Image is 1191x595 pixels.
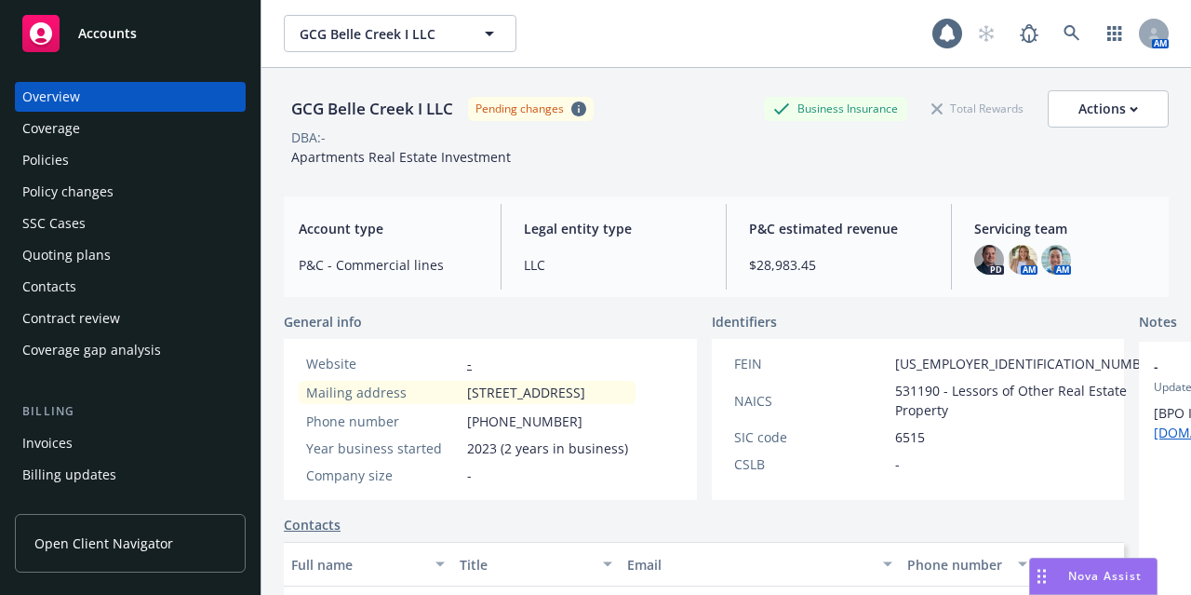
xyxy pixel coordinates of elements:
a: Overview [15,82,246,112]
div: Quoting plans [22,240,111,270]
a: Billing updates [15,460,246,490]
span: $28,983.45 [749,255,929,275]
span: [PHONE_NUMBER] [467,412,582,431]
span: 2023 (2 years in business) [467,439,628,458]
button: Actions [1048,90,1169,128]
span: - [895,454,900,474]
div: Company size [306,466,460,485]
a: Contacts [15,272,246,302]
button: Email [620,542,900,587]
span: Accounts [78,26,137,41]
div: DBA: - [291,128,326,147]
a: Report a Bug [1010,15,1048,52]
a: Policies [15,145,246,175]
div: Phone number [306,412,460,431]
button: Nova Assist [1029,558,1158,595]
a: Switch app [1096,15,1133,52]
div: Overview [22,82,80,112]
span: P&C - Commercial lines [299,255,478,275]
div: Coverage gap analysis [22,335,161,365]
div: SIC code [734,427,888,447]
div: Policies [22,145,69,175]
img: photo [974,245,1004,275]
button: Key contact [1035,542,1124,587]
div: SSC Cases [22,209,86,238]
span: Open Client Navigator [34,534,173,553]
a: Contract review [15,304,246,333]
div: Mailing address [306,383,460,402]
div: Total Rewards [922,97,1033,120]
div: Coverage [22,114,80,143]
div: Business Insurance [764,97,907,120]
button: Phone number [900,542,1034,587]
button: GCG Belle Creek I LLC [284,15,516,52]
span: Identifiers [712,312,777,331]
div: Full name [291,555,424,575]
span: P&C estimated revenue [749,219,929,238]
div: Website [306,354,460,373]
a: Coverage gap analysis [15,335,246,365]
div: Phone number [907,555,1006,575]
div: Key contact [1042,555,1096,575]
a: Account charges [15,492,246,521]
a: Start snowing [968,15,1005,52]
img: photo [1041,245,1071,275]
span: General info [284,312,362,331]
div: FEIN [734,354,888,373]
div: Policy changes [22,177,114,207]
button: Title [452,542,621,587]
div: NAICS [734,391,888,411]
div: Drag to move [1030,559,1053,594]
a: SSC Cases [15,209,246,238]
div: Pending changes [475,101,564,116]
div: Invoices [22,428,73,458]
span: LLC [524,255,703,275]
span: Servicing team [974,219,1154,238]
div: Email [627,555,872,575]
div: Billing [15,402,246,421]
div: GCG Belle Creek I LLC [284,97,461,121]
a: Coverage [15,114,246,143]
span: GCG Belle Creek I LLC [300,24,461,44]
img: photo [1008,245,1037,275]
span: 6515 [895,427,925,447]
a: Invoices [15,428,246,458]
div: Contract review [22,304,120,333]
span: Nova Assist [1068,568,1142,584]
span: Apartments Real Estate Investment [291,148,511,166]
button: Full name [284,542,452,587]
span: Pending changes [468,97,594,120]
span: 531190 - Lessors of Other Real Estate Property [895,381,1161,420]
div: Year business started [306,439,460,458]
a: Quoting plans [15,240,246,270]
span: Notes [1139,312,1177,334]
div: Billing updates [22,460,116,490]
span: - [467,466,472,485]
a: Contacts [284,515,341,534]
div: Account charges [22,492,126,521]
div: Title [460,555,593,575]
a: Accounts [15,7,246,60]
span: Account type [299,219,478,238]
div: CSLB [734,454,888,474]
a: - [467,355,472,372]
span: [STREET_ADDRESS] [467,383,585,402]
a: Search [1053,15,1091,52]
span: Legal entity type [524,219,703,238]
a: Policy changes [15,177,246,207]
span: [US_EMPLOYER_IDENTIFICATION_NUMBER] [895,354,1161,373]
div: Actions [1078,91,1138,127]
div: Contacts [22,272,76,302]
